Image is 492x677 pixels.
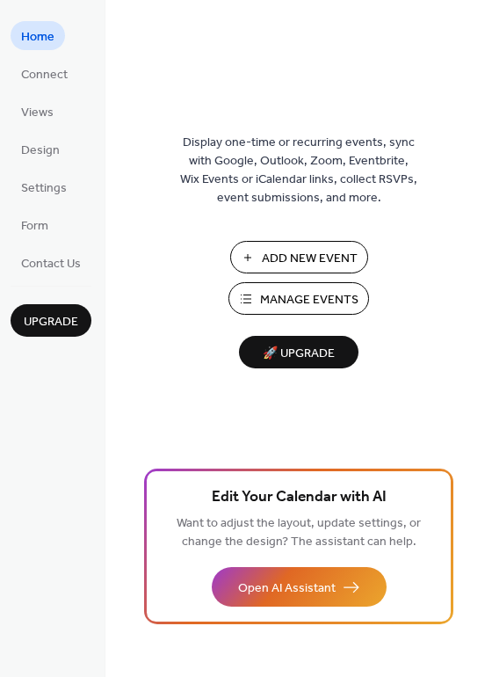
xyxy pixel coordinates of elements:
[212,567,387,607] button: Open AI Assistant
[11,21,65,50] a: Home
[11,172,77,201] a: Settings
[21,104,54,122] span: Views
[177,512,421,554] span: Want to adjust the layout, update settings, or change the design? The assistant can help.
[21,179,67,198] span: Settings
[24,313,78,331] span: Upgrade
[228,282,369,315] button: Manage Events
[21,217,48,236] span: Form
[230,241,368,273] button: Add New Event
[21,28,54,47] span: Home
[262,250,358,268] span: Add New Event
[260,291,358,309] span: Manage Events
[180,134,417,207] span: Display one-time or recurring events, sync with Google, Outlook, Zoom, Eventbrite, Wix Events or ...
[11,59,78,88] a: Connect
[212,485,387,510] span: Edit Your Calendar with AI
[21,142,60,160] span: Design
[11,248,91,277] a: Contact Us
[11,304,91,337] button: Upgrade
[239,336,358,368] button: 🚀 Upgrade
[238,579,336,598] span: Open AI Assistant
[11,97,64,126] a: Views
[250,342,348,366] span: 🚀 Upgrade
[11,135,70,164] a: Design
[21,255,81,273] span: Contact Us
[21,66,68,84] span: Connect
[11,210,59,239] a: Form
